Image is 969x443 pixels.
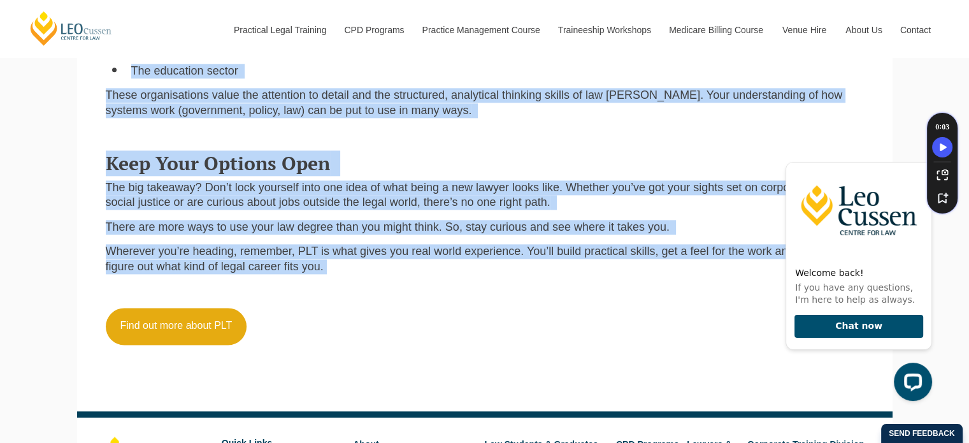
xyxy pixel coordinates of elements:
[106,181,833,208] span: The big takeaway? Don’t lock yourself into one idea of what being a new lawyer looks like. Whethe...
[106,150,330,176] span: Keep Your Options Open
[413,3,549,57] a: Practice Management Course
[549,3,659,57] a: Traineeship Workshops
[836,3,891,57] a: About Us
[891,3,940,57] a: Contact
[775,139,937,411] iframe: LiveChat chat widget
[106,221,670,233] span: There are more ways to use your law degree than you might think. So, stay curious and see where i...
[106,245,833,272] span: Wherever you’re heading, remember, PLT is what gives you real world experience. You’ll build prac...
[29,10,113,47] a: [PERSON_NAME] Centre for Law
[773,3,836,57] a: Venue Hire
[224,3,335,57] a: Practical Legal Training
[334,3,412,57] a: CPD Programs
[106,89,843,116] span: These organisations value the attention to detail and the structured, analytical thinking skills ...
[131,64,238,77] span: The education sector
[106,308,247,345] a: Find out more about PLT
[659,3,773,57] a: Medicare Billing Course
